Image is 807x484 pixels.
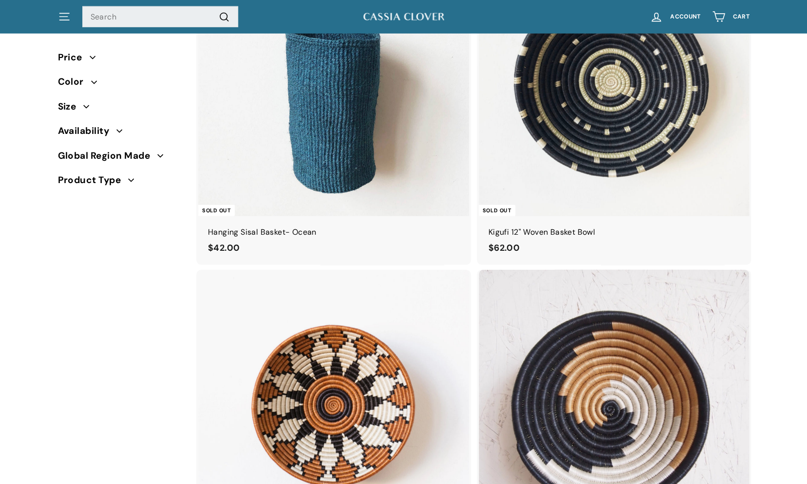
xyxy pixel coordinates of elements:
[58,149,158,163] span: Global Region Made
[58,72,183,96] button: Color
[58,50,90,65] span: Price
[58,99,84,114] span: Size
[58,74,91,89] span: Color
[706,2,755,31] a: Cart
[479,205,515,216] div: Sold Out
[58,97,183,121] button: Size
[198,205,235,216] div: Sold Out
[208,242,240,254] span: $42.00
[58,121,183,146] button: Availability
[82,6,238,28] input: Search
[58,124,117,138] span: Availability
[58,173,129,187] span: Product Type
[58,146,183,170] button: Global Region Made
[58,170,183,195] button: Product Type
[644,2,706,31] a: Account
[732,14,749,20] span: Cart
[488,242,520,254] span: $62.00
[58,48,183,72] button: Price
[670,14,700,20] span: Account
[208,226,459,239] div: Hanging Sisal Basket- Ocean
[488,226,740,239] div: Kigufi 12" Woven Basket Bowl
